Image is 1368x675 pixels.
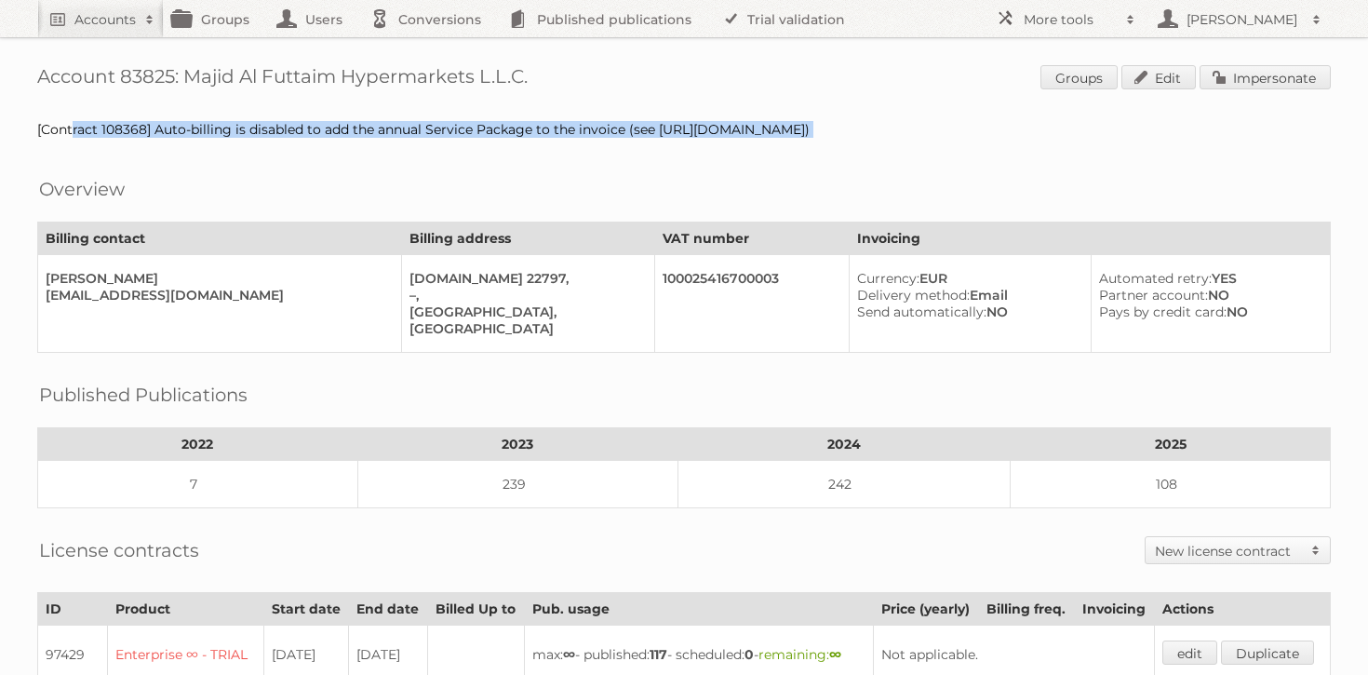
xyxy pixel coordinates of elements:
h2: [PERSON_NAME] [1182,10,1303,29]
th: Invoicing [849,223,1330,255]
h2: New license contract [1155,542,1302,560]
span: Automated retry: [1099,270,1212,287]
div: –, [409,287,640,304]
th: Pub. usage [524,593,874,626]
th: 2022 [38,428,358,461]
span: Send automatically: [857,304,986,320]
strong: ∞ [563,646,575,663]
h2: Overview [39,175,125,203]
td: 100025416700003 [655,255,850,353]
th: Start date [263,593,349,626]
div: [EMAIL_ADDRESS][DOMAIN_NAME] [46,287,386,304]
th: 2025 [1011,428,1331,461]
span: Partner account: [1099,287,1208,304]
td: 7 [38,461,358,508]
td: 239 [357,461,677,508]
div: EUR [857,270,1076,287]
div: [GEOGRAPHIC_DATA] [409,320,640,337]
td: 108 [1011,461,1331,508]
a: edit [1162,641,1217,665]
span: Toggle [1302,537,1330,563]
strong: 117 [650,646,667,663]
th: 2023 [357,428,677,461]
span: remaining: [758,646,841,663]
th: Billing address [401,223,655,255]
th: End date [349,593,428,626]
th: Price (yearly) [874,593,979,626]
div: NO [1099,304,1315,320]
th: ID [38,593,108,626]
a: New license contract [1146,537,1330,563]
th: Product [107,593,263,626]
strong: 0 [744,646,754,663]
span: Pays by credit card: [1099,304,1227,320]
a: Edit [1121,65,1196,89]
div: [GEOGRAPHIC_DATA], [409,304,640,320]
th: Invoicing [1074,593,1154,626]
div: Email [857,287,1076,304]
h1: Account 83825: Majid Al Futtaim Hypermarkets L.L.C. [37,65,1331,93]
span: Delivery method: [857,287,970,304]
th: Billing contact [38,223,402,255]
div: YES [1099,270,1315,287]
div: [DOMAIN_NAME] 22797, [409,270,640,287]
th: Actions [1154,593,1330,626]
a: Impersonate [1200,65,1331,89]
h2: More tools [1024,10,1117,29]
div: [PERSON_NAME] [46,270,386,287]
h2: License contracts [39,536,199,564]
a: Duplicate [1221,641,1314,665]
div: [Contract 108368] Auto-billing is disabled to add the annual Service Package to the invoice (see ... [37,121,1331,138]
td: 242 [677,461,1010,508]
div: NO [1099,287,1315,304]
th: 2024 [677,428,1010,461]
a: Groups [1040,65,1118,89]
h2: Accounts [74,10,136,29]
span: Currency: [857,270,919,287]
strong: ∞ [829,646,841,663]
div: NO [857,304,1076,320]
h2: Published Publications [39,381,248,409]
th: Billed Up to [427,593,524,626]
th: VAT number [655,223,850,255]
th: Billing freq. [979,593,1075,626]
